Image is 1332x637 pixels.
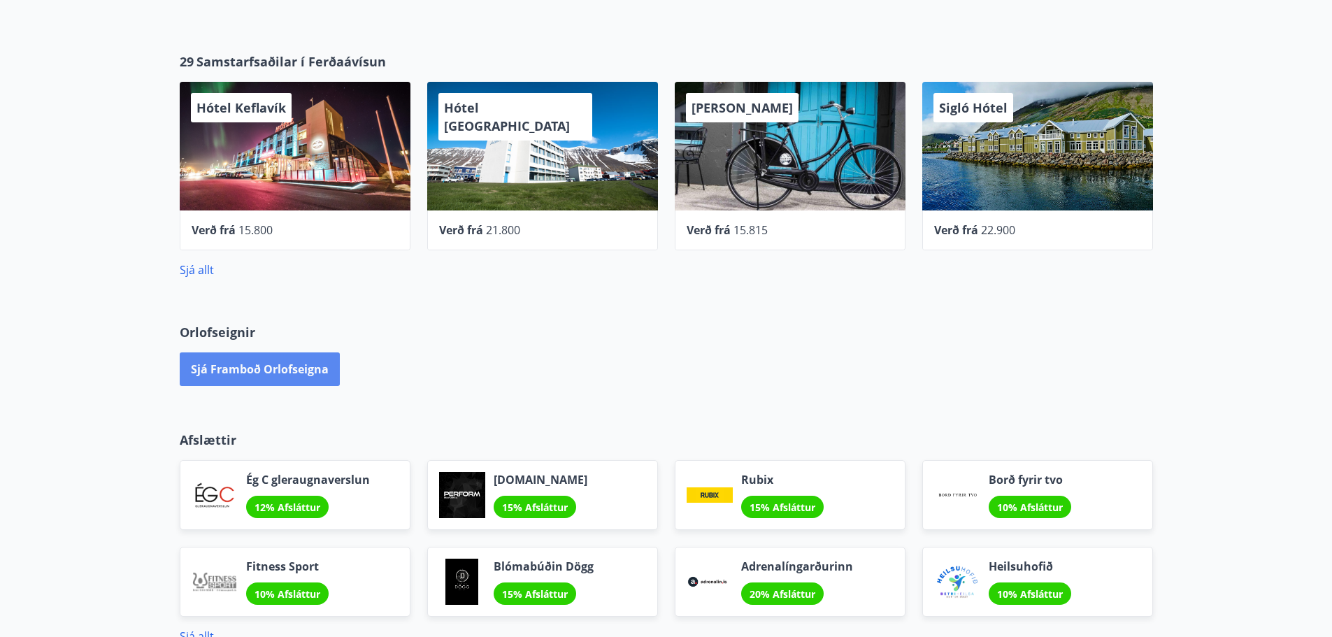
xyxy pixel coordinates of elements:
[180,323,255,341] span: Orlofseignir
[750,587,815,601] span: 20% Afsláttur
[750,501,815,514] span: 15% Afsláttur
[733,222,768,238] span: 15.815
[989,559,1071,574] span: Heilsuhofið
[981,222,1015,238] span: 22.900
[741,559,853,574] span: Adrenalíngarðurinn
[180,52,194,71] span: 29
[934,222,978,238] span: Verð frá
[502,501,568,514] span: 15% Afsláttur
[741,472,824,487] span: Rubix
[196,52,386,71] span: Samstarfsaðilar í Ferðaávísun
[180,262,214,278] a: Sjá allt
[997,501,1063,514] span: 10% Afsláttur
[502,587,568,601] span: 15% Afsláttur
[192,222,236,238] span: Verð frá
[692,99,793,116] span: [PERSON_NAME]
[444,99,570,134] span: Hótel [GEOGRAPHIC_DATA]
[989,472,1071,487] span: Borð fyrir tvo
[180,431,1153,449] p: Afslættir
[238,222,273,238] span: 15.800
[246,559,329,574] span: Fitness Sport
[687,222,731,238] span: Verð frá
[997,587,1063,601] span: 10% Afsláttur
[180,352,340,386] button: Sjá framboð orlofseigna
[246,472,370,487] span: Ég C gleraugnaverslun
[196,99,286,116] span: Hótel Keflavík
[494,472,587,487] span: [DOMAIN_NAME]
[439,222,483,238] span: Verð frá
[939,99,1008,116] span: Sigló Hótel
[255,587,320,601] span: 10% Afsláttur
[494,559,594,574] span: Blómabúðin Dögg
[486,222,520,238] span: 21.800
[255,501,320,514] span: 12% Afsláttur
